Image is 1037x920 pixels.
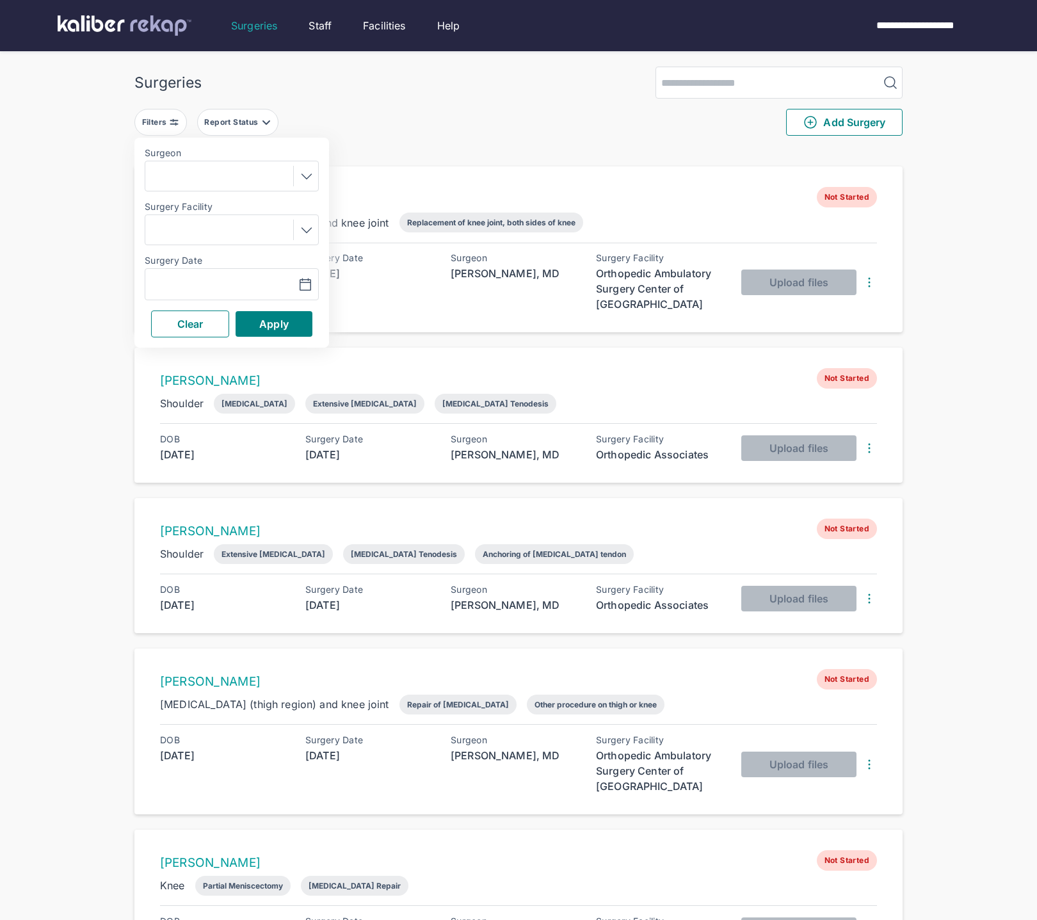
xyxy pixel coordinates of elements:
[305,434,433,444] div: Surgery Date
[451,748,579,763] div: [PERSON_NAME], MD
[305,266,433,281] div: [DATE]
[741,752,856,777] button: Upload files
[451,597,579,613] div: [PERSON_NAME], MD
[169,117,179,127] img: faders-horizontal-grey.d550dbda.svg
[862,275,877,290] img: DotsThreeVertical.31cb0eda.svg
[160,373,261,388] a: [PERSON_NAME]
[197,109,278,136] button: Report Status
[451,253,579,263] div: Surgeon
[160,524,261,538] a: [PERSON_NAME]
[596,447,724,462] div: Orthopedic Associates
[596,434,724,444] div: Surgery Facility
[305,597,433,613] div: [DATE]
[134,109,187,136] button: Filters
[596,266,724,312] div: Orthopedic Ambulatory Surgery Center of [GEOGRAPHIC_DATA]
[451,266,579,281] div: [PERSON_NAME], MD
[817,669,877,690] span: Not Started
[160,585,288,595] div: DOB
[351,549,457,559] div: [MEDICAL_DATA] Tenodesis
[407,700,509,709] div: Repair of [MEDICAL_DATA]
[236,311,312,337] button: Apply
[145,148,319,158] label: Surgeon
[596,735,724,745] div: Surgery Facility
[305,253,433,263] div: Surgery Date
[741,435,856,461] button: Upload files
[177,318,204,330] span: Clear
[535,700,657,709] div: Other procedure on thigh or knee
[817,850,877,871] span: Not Started
[309,881,401,891] div: [MEDICAL_DATA] Repair
[160,434,288,444] div: DOB
[442,399,549,408] div: [MEDICAL_DATA] Tenodesis
[151,311,229,337] button: Clear
[596,585,724,595] div: Surgery Facility
[596,597,724,613] div: Orthopedic Associates
[817,187,877,207] span: Not Started
[741,586,856,611] button: Upload files
[817,368,877,389] span: Not Started
[407,218,575,227] div: Replacement of knee joint, both sides of knee
[862,440,877,456] img: DotsThreeVertical.31cb0eda.svg
[305,447,433,462] div: [DATE]
[160,697,389,712] div: [MEDICAL_DATA] (thigh region) and knee joint
[145,202,319,212] label: Surgery Facility
[305,735,433,745] div: Surgery Date
[862,757,877,772] img: DotsThreeVertical.31cb0eda.svg
[769,442,828,455] span: Upload files
[142,117,170,127] div: Filters
[451,447,579,462] div: [PERSON_NAME], MD
[58,15,191,36] img: kaliber labs logo
[596,748,724,794] div: Orthopedic Ambulatory Surgery Center of [GEOGRAPHIC_DATA]
[221,399,287,408] div: [MEDICAL_DATA]
[437,18,460,33] a: Help
[741,270,856,295] button: Upload files
[160,878,185,893] div: Knee
[883,75,898,90] img: MagnifyingGlass.1dc66aab.svg
[786,109,903,136] button: Add Surgery
[160,546,204,561] div: Shoulder
[160,855,261,870] a: [PERSON_NAME]
[309,18,332,33] a: Staff
[203,881,283,891] div: Partial Meniscectomy
[261,117,271,127] img: filter-caret-down-grey.b3560631.svg
[803,115,818,130] img: PlusCircleGreen.5fd88d77.svg
[204,117,261,127] div: Report Status
[134,146,903,161] div: 2222 entries
[160,597,288,613] div: [DATE]
[305,748,433,763] div: [DATE]
[483,549,626,559] div: Anchoring of [MEDICAL_DATA] tendon
[769,592,828,605] span: Upload files
[160,674,261,689] a: [PERSON_NAME]
[451,585,579,595] div: Surgeon
[231,18,277,33] a: Surgeries
[305,585,433,595] div: Surgery Date
[160,447,288,462] div: [DATE]
[862,591,877,606] img: DotsThreeVertical.31cb0eda.svg
[817,519,877,539] span: Not Started
[221,549,325,559] div: Extensive [MEDICAL_DATA]
[313,399,417,408] div: Extensive [MEDICAL_DATA]
[160,735,288,745] div: DOB
[145,255,319,266] label: Surgery Date
[134,74,202,92] div: Surgeries
[363,18,406,33] a: Facilities
[160,748,288,763] div: [DATE]
[160,396,204,411] div: Shoulder
[596,253,724,263] div: Surgery Facility
[451,735,579,745] div: Surgeon
[259,318,289,330] span: Apply
[769,758,828,771] span: Upload files
[803,115,885,130] span: Add Surgery
[451,434,579,444] div: Surgeon
[769,276,828,289] span: Upload files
